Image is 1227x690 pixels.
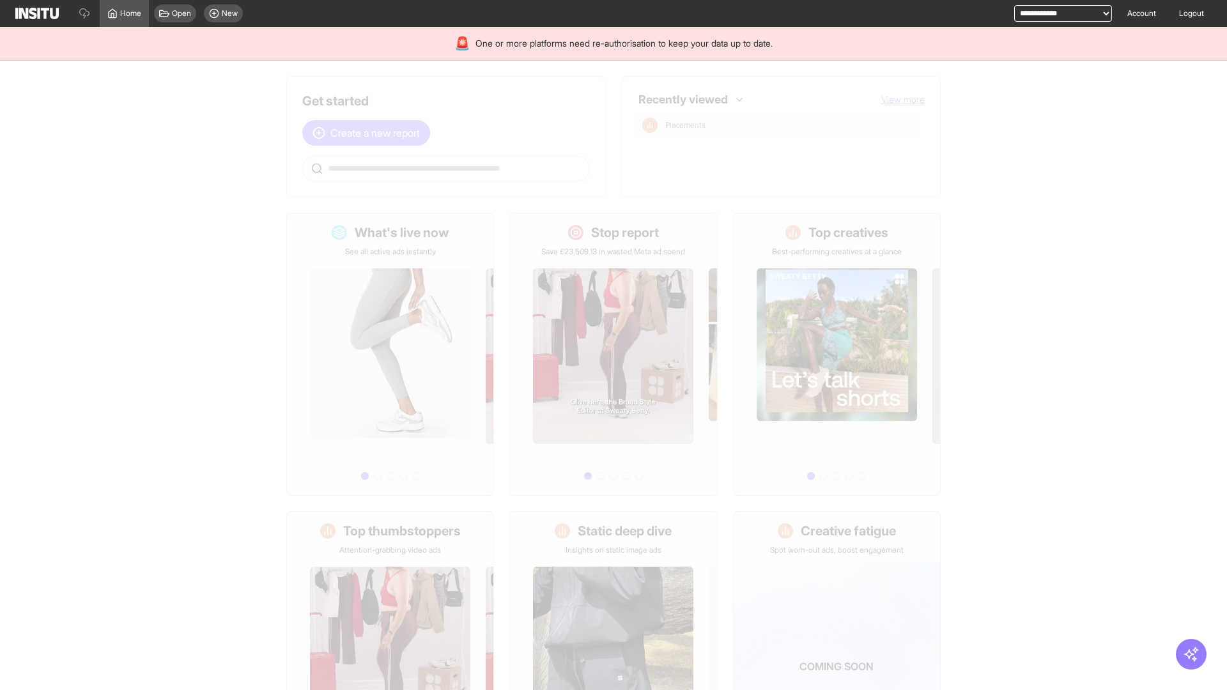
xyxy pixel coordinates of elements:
[475,37,773,50] span: One or more platforms need re-authorisation to keep your data up to date.
[172,8,191,19] span: Open
[222,8,238,19] span: New
[454,34,470,52] div: 🚨
[15,8,59,19] img: Logo
[120,8,141,19] span: Home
